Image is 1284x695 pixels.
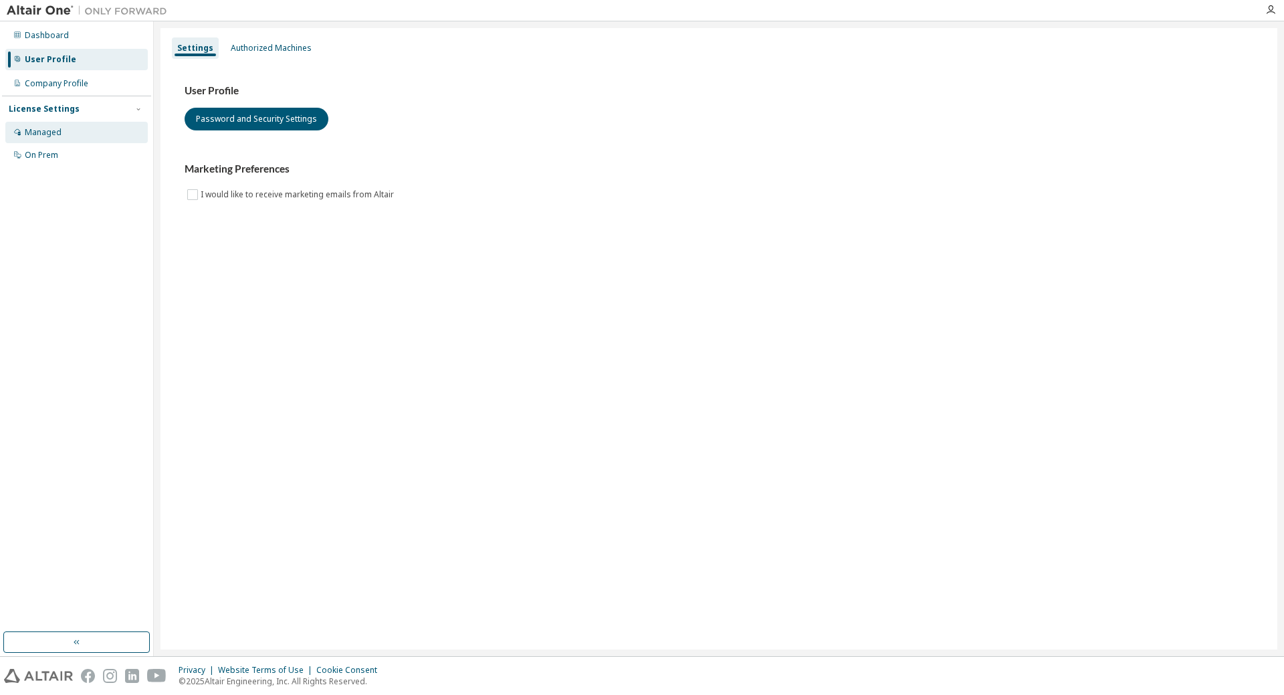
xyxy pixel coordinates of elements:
[25,54,76,65] div: User Profile
[177,43,213,54] div: Settings
[179,676,385,687] p: © 2025 Altair Engineering, Inc. All Rights Reserved.
[179,665,218,676] div: Privacy
[4,669,73,683] img: altair_logo.svg
[218,665,316,676] div: Website Terms of Use
[185,108,328,130] button: Password and Security Settings
[125,669,139,683] img: linkedin.svg
[147,669,167,683] img: youtube.svg
[7,4,174,17] img: Altair One
[231,43,312,54] div: Authorized Machines
[9,104,80,114] div: License Settings
[81,669,95,683] img: facebook.svg
[201,187,397,203] label: I would like to receive marketing emails from Altair
[25,150,58,161] div: On Prem
[25,127,62,138] div: Managed
[25,78,88,89] div: Company Profile
[316,665,385,676] div: Cookie Consent
[185,163,1253,176] h3: Marketing Preferences
[103,669,117,683] img: instagram.svg
[25,30,69,41] div: Dashboard
[185,84,1253,98] h3: User Profile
